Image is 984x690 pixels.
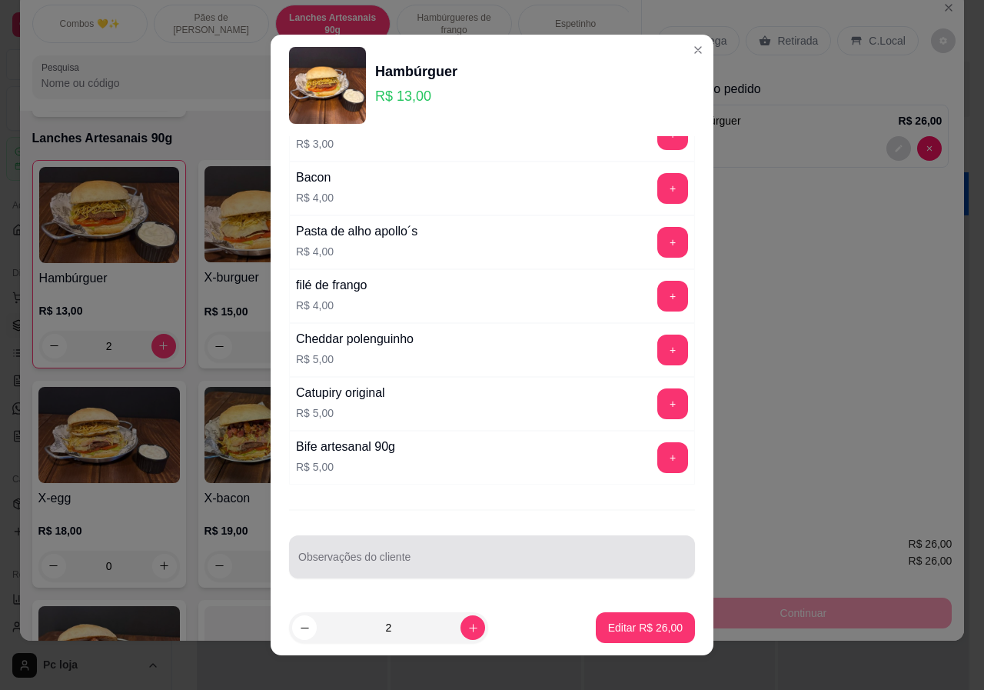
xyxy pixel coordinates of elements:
[296,438,395,456] div: Bife artesanal 90g
[296,405,385,421] p: R$ 5,00
[296,168,334,187] div: Bacon
[296,222,417,241] div: Pasta de alho apollo´s
[657,173,688,204] button: add
[375,85,457,107] p: R$ 13,00
[296,384,385,402] div: Catupiry original
[298,555,686,571] input: Observações do cliente
[686,38,710,62] button: Close
[608,620,683,635] p: Editar R$ 26,00
[657,335,688,365] button: add
[296,330,414,348] div: Cheddar polenguinho
[292,615,317,640] button: decrease-product-quantity
[657,227,688,258] button: add
[296,136,352,152] p: R$ 3,00
[289,47,366,124] img: product-image
[296,459,395,475] p: R$ 5,00
[296,352,414,367] p: R$ 5,00
[296,276,367,295] div: filé de frango
[657,442,688,473] button: add
[375,61,457,82] div: Hambúrguer
[657,281,688,312] button: add
[296,298,367,313] p: R$ 4,00
[596,612,695,643] button: Editar R$ 26,00
[296,244,417,259] p: R$ 4,00
[296,190,334,205] p: R$ 4,00
[657,388,688,419] button: add
[460,615,485,640] button: increase-product-quantity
